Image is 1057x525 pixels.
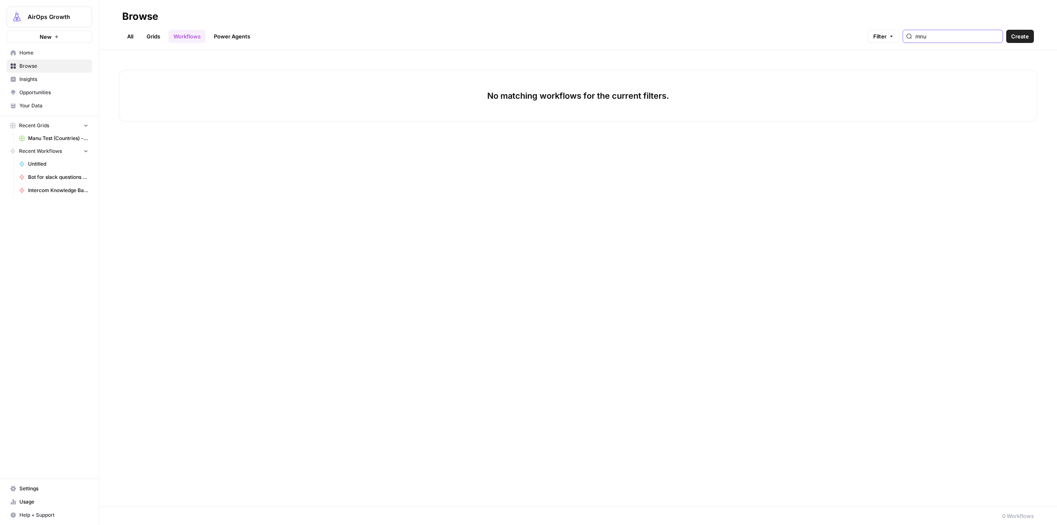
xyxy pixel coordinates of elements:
[7,59,92,73] a: Browse
[142,30,165,43] a: Grids
[40,33,52,41] span: New
[28,135,88,142] span: Manu Test (Countries) - Grid
[19,485,88,492] span: Settings
[7,86,92,99] a: Opportunities
[28,173,88,181] span: Bot for slack questions pt.2
[7,99,92,112] a: Your Data
[19,89,88,96] span: Opportunities
[19,62,88,70] span: Browse
[15,157,92,171] a: Untitled
[28,160,88,168] span: Untitled
[168,30,206,43] a: Workflows
[868,30,899,43] button: Filter
[9,10,24,24] img: AirOps Growth Logo
[915,32,999,40] input: Search
[7,145,92,157] button: Recent Workflows
[15,184,92,197] a: Intercom Knowledge Base Daily Update
[19,76,88,83] span: Insights
[19,49,88,57] span: Home
[19,122,49,129] span: Recent Grids
[7,482,92,495] a: Settings
[209,30,255,43] a: Power Agents
[19,498,88,506] span: Usage
[873,32,886,40] span: Filter
[15,171,92,184] a: Bot for slack questions pt.2
[1006,30,1034,43] button: Create
[7,46,92,59] a: Home
[19,511,88,519] span: Help + Support
[19,147,62,155] span: Recent Workflows
[7,495,92,508] a: Usage
[7,73,92,86] a: Insights
[15,132,92,145] a: Manu Test (Countries) - Grid
[7,119,92,132] button: Recent Grids
[1011,32,1029,40] span: Create
[7,31,92,43] button: New
[7,508,92,522] button: Help + Support
[28,187,88,194] span: Intercom Knowledge Base Daily Update
[122,10,158,23] div: Browse
[28,13,78,21] span: AirOps Growth
[19,102,88,109] span: Your Data
[487,90,669,102] p: No matching workflows for the current filters.
[7,7,92,27] button: Workspace: AirOps Growth
[122,30,138,43] a: All
[1002,512,1034,520] div: 0 Workflows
